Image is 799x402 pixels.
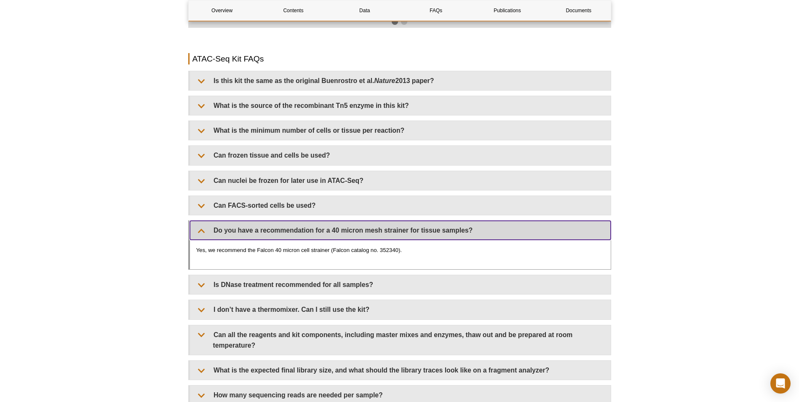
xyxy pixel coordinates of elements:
summary: I don’t have a thermomixer. Can I still use the kit? [190,300,611,319]
summary: Can FACS-sorted cells be used? [190,196,611,215]
em: Nature [374,77,395,84]
a: FAQs [402,0,469,21]
summary: Is this kit the same as the original Buenrostro et al.Nature2013 paper? [190,71,611,90]
a: Documents [545,0,612,21]
a: Publications [474,0,541,21]
a: Data [331,0,398,21]
summary: What is the minimum number of cells or tissue per reaction? [190,121,611,140]
summary: Do you have a recommendation for a 40 micron mesh strainer for tissue samples? [190,221,611,240]
div: Open Intercom Messenger [770,373,791,394]
p: Yes, we recommend the Falcon 40 micron cell strainer (Falcon catalog no. 352340). [196,246,604,255]
h2: ATAC-Seq Kit FAQs [188,53,611,64]
summary: What is the source of the recombinant Tn5 enzyme in this kit? [190,96,611,115]
summary: Can frozen tissue and cells be used? [190,146,611,165]
summary: Can all the reagents and kit components, including master mixes and enzymes, thaw out and be prep... [190,325,611,355]
summary: Can nuclei be frozen for later use in ATAC-Seq? [190,171,611,190]
summary: Is DNase treatment recommended for all samples? [190,275,611,294]
summary: What is the expected final library size, and what should the library traces look like on a fragme... [190,361,611,380]
a: Contents [260,0,327,21]
a: Overview [189,0,256,21]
